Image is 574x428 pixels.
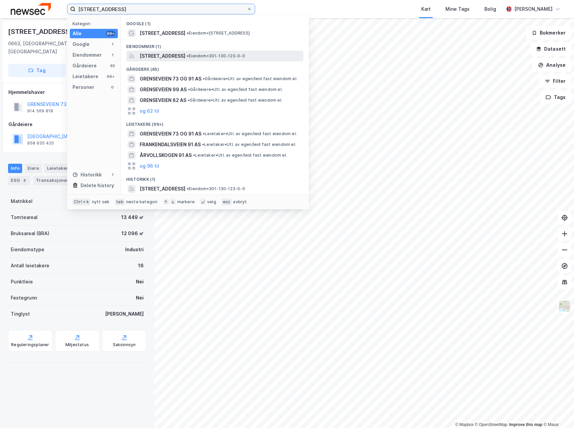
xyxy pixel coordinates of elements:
[540,396,574,428] iframe: Chat Widget
[73,171,102,179] div: Historikk
[187,53,245,59] span: Eiendom • 301-130-123-0-0
[125,246,144,254] div: Industri
[106,31,115,36] div: 99+
[421,5,431,13] div: Kart
[530,42,571,56] button: Datasett
[558,300,571,313] img: Z
[514,5,553,13] div: [PERSON_NAME]
[122,229,144,237] div: 12 096 ㎡
[110,63,115,68] div: 65
[11,294,37,302] div: Festegrunn
[140,151,192,159] span: ÅRVOLLSKOGEN 91 AS
[8,120,146,128] div: Gårdeiere
[8,40,93,56] div: 0663, [GEOGRAPHIC_DATA], [GEOGRAPHIC_DATA]
[73,83,94,91] div: Personer
[140,141,201,149] span: FRANKENDALSVEIEN 91 AS
[121,116,309,128] div: Leietakere (99+)
[140,75,201,83] span: GRENSEVEIEN 73 OG 91 AS
[73,199,91,205] div: Ctrl + k
[187,186,245,192] span: Eiendom • 301-130-123-0-0
[65,342,89,347] div: Miljøstatus
[222,199,232,205] div: esc
[140,185,185,193] span: [STREET_ADDRESS]
[8,26,74,37] div: [STREET_ADDRESS]
[187,31,250,36] span: Eiendom • [STREET_ADDRESS]
[21,177,28,184] div: 8
[140,130,201,138] span: GRENSEVEIEN 73 OG 91 AS
[73,40,90,48] div: Google
[193,153,195,158] span: •
[73,72,98,81] div: Leietakere
[8,88,146,96] div: Hjemmelshaver
[106,74,115,79] div: 99+
[33,176,79,185] div: Transaksjoner
[532,58,571,72] button: Analyse
[11,262,49,270] div: Antall leietakere
[121,213,144,221] div: 13 449 ㎡
[8,176,31,185] div: ESG
[27,108,53,114] div: 914 569 818
[8,164,22,173] div: Info
[136,278,144,286] div: Nei
[202,142,296,147] span: Leietaker • Utl. av egen/leid fast eiendom el.
[81,181,114,190] div: Delete history
[27,141,54,146] div: 958 935 420
[25,164,42,173] div: Eiere
[188,87,190,92] span: •
[188,98,190,103] span: •
[177,199,195,205] div: markere
[539,74,571,88] button: Filter
[11,229,49,237] div: Bruksareal (BRA)
[110,52,115,58] div: 1
[115,199,125,205] div: tab
[136,294,144,302] div: Nei
[11,3,51,15] img: newsec-logo.f6e21ccffca1b3a03d2d.png
[187,53,189,58] span: •
[140,162,159,170] button: og 96 til
[202,142,204,147] span: •
[188,98,282,103] span: Gårdeiere • Utl. av egen/leid fast eiendom el.
[140,52,185,60] span: [STREET_ADDRESS]
[203,131,297,137] span: Leietaker • Utl. av egen/leid fast eiendom el.
[73,51,102,59] div: Eiendommer
[11,246,44,254] div: Eiendomstype
[73,62,97,70] div: Gårdeiere
[76,4,247,14] input: Søk på adresse, matrikkel, gårdeiere, leietakere eller personer
[203,76,297,82] span: Gårdeiere • Utl. av egen/leid fast eiendom el.
[455,422,474,427] a: Mapbox
[193,153,287,158] span: Leietaker • Utl. av egen/leid fast eiendom el.
[11,278,33,286] div: Punktleie
[113,342,136,347] div: Saksinnsyn
[187,31,189,36] span: •
[445,5,470,13] div: Mine Tags
[110,85,115,90] div: 0
[44,164,82,173] div: Leietakere
[121,39,309,51] div: Eiendommer (1)
[203,76,205,81] span: •
[126,199,158,205] div: neste kategori
[203,131,205,136] span: •
[8,64,66,77] button: Tag
[121,61,309,73] div: Gårdeiere (65)
[140,96,186,104] span: GRENSEVEIEN 82 AS
[110,172,115,177] div: 1
[140,107,159,115] button: og 62 til
[140,86,187,94] span: GRENSEVEIEN 99 AS
[475,422,508,427] a: OpenStreetMap
[526,26,571,40] button: Bokmerker
[110,42,115,47] div: 1
[233,199,247,205] div: avbryt
[188,87,283,92] span: Gårdeiere • Utl. av egen/leid fast eiendom el.
[11,197,33,205] div: Matrikkel
[73,30,82,38] div: Alle
[73,21,118,26] div: Kategori
[92,199,110,205] div: nytt søk
[140,29,185,37] span: [STREET_ADDRESS]
[105,310,144,318] div: [PERSON_NAME]
[207,199,216,205] div: velg
[11,213,38,221] div: Tomteareal
[484,5,496,13] div: Bolig
[540,91,571,104] button: Tags
[121,16,309,28] div: Google (1)
[540,396,574,428] div: Kontrollprogram for chat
